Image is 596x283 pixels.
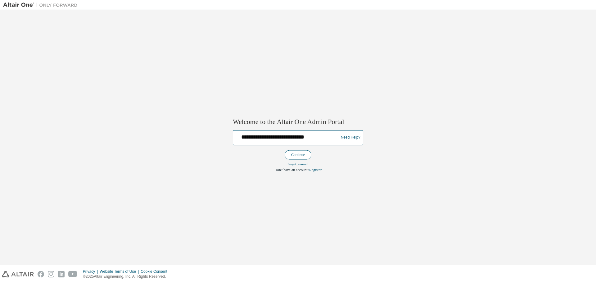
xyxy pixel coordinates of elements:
[285,150,311,159] button: Continue
[3,2,81,8] img: Altair One
[141,269,171,274] div: Cookie Consent
[83,269,100,274] div: Privacy
[288,162,309,166] a: Forgot password
[100,269,141,274] div: Website Terms of Use
[2,271,34,277] img: altair_logo.svg
[274,168,309,172] span: Don't have an account?
[48,271,54,277] img: instagram.svg
[68,271,77,277] img: youtube.svg
[233,118,363,126] h2: Welcome to the Altair One Admin Portal
[58,271,65,277] img: linkedin.svg
[309,168,322,172] a: Register
[38,271,44,277] img: facebook.svg
[83,274,171,279] p: © 2025 Altair Engineering, Inc. All Rights Reserved.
